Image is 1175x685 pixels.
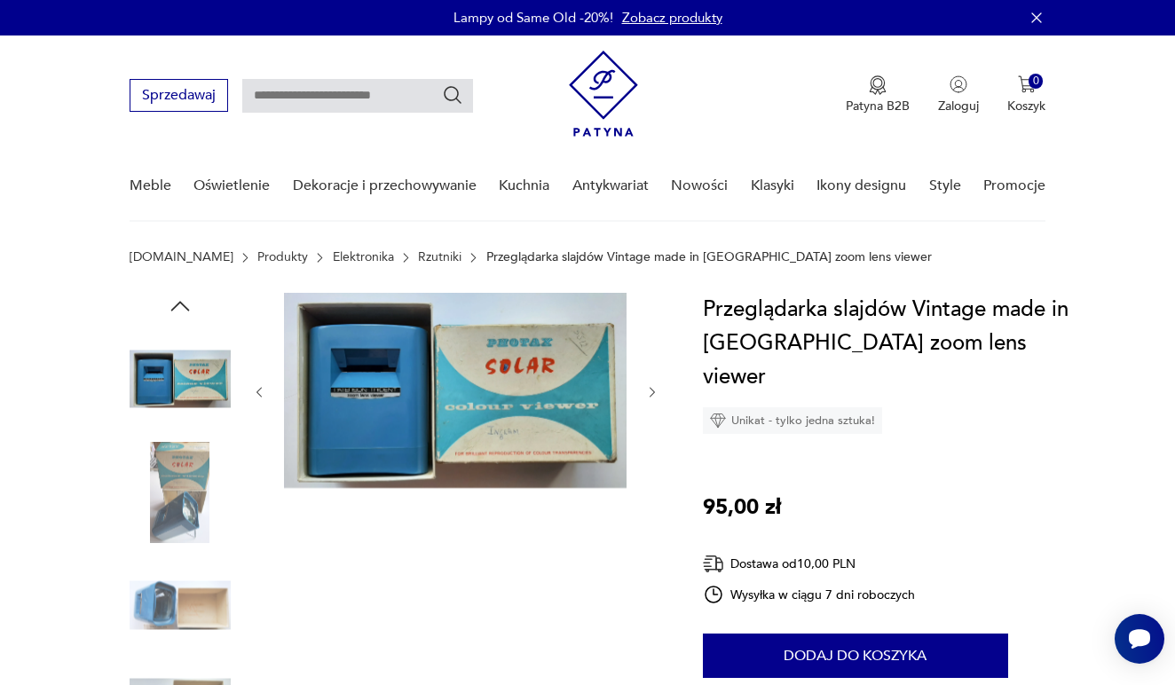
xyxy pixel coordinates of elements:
[130,152,171,220] a: Meble
[846,75,910,114] a: Ikona medaluPatyna B2B
[703,407,882,434] div: Unikat - tylko jedna sztuka!
[929,152,961,220] a: Style
[846,75,910,114] button: Patyna B2B
[418,250,461,264] a: Rzutniki
[257,250,308,264] a: Produkty
[703,634,1008,678] button: Dodaj do koszyka
[1007,98,1045,114] p: Koszyk
[622,9,722,27] a: Zobacz produkty
[499,152,549,220] a: Kuchnia
[703,584,916,605] div: Wysyłka w ciągu 7 dni roboczych
[751,152,794,220] a: Klasyki
[130,79,228,112] button: Sprzedawaj
[293,152,477,220] a: Dekoracje i przechowywanie
[1029,74,1044,89] div: 0
[703,293,1069,394] h1: Przeglądarka slajdów Vintage made in [GEOGRAPHIC_DATA] zoom lens viewer
[130,442,231,543] img: Zdjęcie produktu Przeglądarka slajdów Vintage made in England zoom lens viewer
[130,328,231,429] img: Zdjęcie produktu Przeglądarka slajdów Vintage made in England zoom lens viewer
[193,152,270,220] a: Oświetlenie
[869,75,887,95] img: Ikona medalu
[442,84,463,106] button: Szukaj
[846,98,910,114] p: Patyna B2B
[569,51,638,137] img: Patyna - sklep z meblami i dekoracjami vintage
[130,250,233,264] a: [DOMAIN_NAME]
[453,9,613,27] p: Lampy od Same Old -20%!
[1018,75,1036,93] img: Ikona koszyka
[486,250,932,264] p: Przeglądarka slajdów Vintage made in [GEOGRAPHIC_DATA] zoom lens viewer
[703,491,781,524] p: 95,00 zł
[710,413,726,429] img: Ikona diamentu
[703,553,724,575] img: Ikona dostawy
[938,75,979,114] button: Zaloguj
[1007,75,1045,114] button: 0Koszyk
[572,152,649,220] a: Antykwariat
[333,250,394,264] a: Elektronika
[130,91,228,103] a: Sprzedawaj
[703,553,916,575] div: Dostawa od 10,00 PLN
[671,152,728,220] a: Nowości
[983,152,1045,220] a: Promocje
[1115,614,1164,664] iframe: Smartsupp widget button
[130,555,231,656] img: Zdjęcie produktu Przeglądarka slajdów Vintage made in England zoom lens viewer
[950,75,967,93] img: Ikonka użytkownika
[938,98,979,114] p: Zaloguj
[816,152,906,220] a: Ikony designu
[284,293,627,488] img: Zdjęcie produktu Przeglądarka slajdów Vintage made in England zoom lens viewer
